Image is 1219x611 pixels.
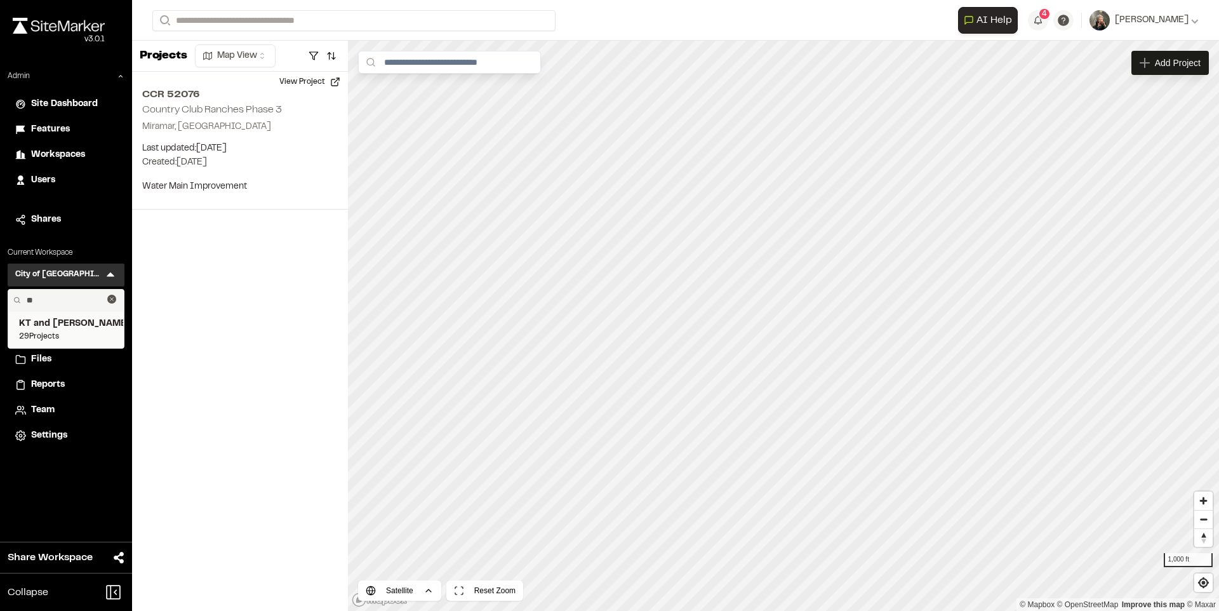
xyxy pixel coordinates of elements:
span: Reset bearing to north [1194,529,1213,547]
span: KT and [PERSON_NAME] [19,317,113,331]
button: 4 [1028,10,1048,30]
div: Oh geez...please don't... [13,34,105,45]
span: Reports [31,378,65,392]
a: Site Dashboard [15,97,117,111]
span: Features [31,123,70,137]
a: Mapbox [1020,600,1055,609]
span: Site Dashboard [31,97,98,111]
a: Reports [15,378,117,392]
span: Team [31,403,55,417]
img: User [1089,10,1110,30]
a: Settings [15,429,117,443]
p: Projects [140,48,187,65]
div: 1,000 ft [1164,553,1213,567]
h2: CCR 52076 [142,87,338,102]
span: Shares [31,213,61,227]
span: Workspaces [31,148,85,162]
span: Add Project [1155,57,1201,69]
a: Maxar [1187,600,1216,609]
p: Created: [DATE] [142,156,338,170]
a: OpenStreetMap [1057,600,1119,609]
button: Find my location [1194,574,1213,592]
span: AI Help [976,13,1012,28]
p: Water Main Improvement [142,180,338,194]
button: View Project [272,72,348,92]
span: Share Workspace [8,550,93,565]
span: 29 Projects [19,331,113,342]
h3: City of [GEOGRAPHIC_DATA] [15,269,104,281]
canvas: Map [348,41,1219,611]
button: Clear text [107,295,116,304]
button: [PERSON_NAME] [1089,10,1199,30]
p: Last updated: [DATE] [142,142,338,156]
a: Workspaces [15,148,117,162]
h2: Country Club Ranches Phase 3 [142,105,282,114]
p: Admin [8,70,30,82]
a: Users [15,173,117,187]
button: Zoom out [1194,510,1213,528]
a: Files [15,352,117,366]
a: Features [15,123,117,137]
button: Reset bearing to north [1194,528,1213,547]
span: Users [31,173,55,187]
a: Shares [15,213,117,227]
span: Files [31,352,51,366]
img: rebrand.png [13,18,105,34]
span: Collapse [8,585,48,600]
a: Mapbox logo [352,593,408,607]
button: Satellite [358,581,441,601]
button: Open AI Assistant [958,7,1018,34]
p: Miramar, [GEOGRAPHIC_DATA] [142,120,338,134]
p: Current Workspace [8,247,124,258]
a: Map feedback [1122,600,1185,609]
a: Team [15,403,117,417]
button: Search [152,10,175,31]
span: 4 [1042,8,1047,20]
button: Reset Zoom [446,581,523,601]
a: KT and [PERSON_NAME]29Projects [19,317,113,342]
span: Settings [31,429,67,443]
div: Open AI Assistant [958,7,1023,34]
button: Zoom in [1194,492,1213,510]
span: [PERSON_NAME] [1115,13,1189,27]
